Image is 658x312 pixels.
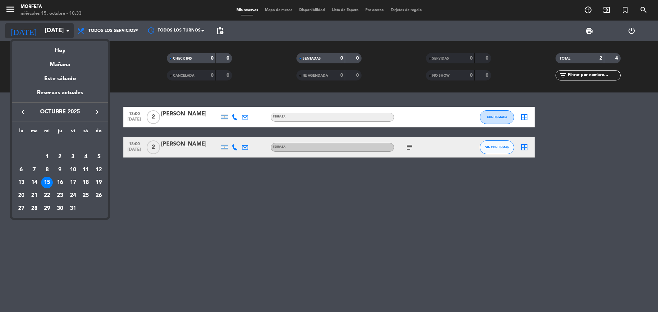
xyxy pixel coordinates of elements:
i: keyboard_arrow_left [19,108,27,116]
td: 30 de octubre de 2025 [53,202,66,215]
td: 28 de octubre de 2025 [28,202,41,215]
div: 25 [80,190,92,201]
td: 15 de octubre de 2025 [40,176,53,189]
td: 19 de octubre de 2025 [92,176,105,189]
div: 20 [15,190,27,201]
td: 5 de octubre de 2025 [92,150,105,163]
td: 23 de octubre de 2025 [53,189,66,202]
td: 6 de octubre de 2025 [15,163,28,176]
div: 31 [67,203,79,214]
td: 31 de octubre de 2025 [66,202,80,215]
div: Este sábado [12,69,108,88]
div: 23 [54,190,66,201]
div: 15 [41,177,53,188]
div: Hoy [12,41,108,55]
div: 22 [41,190,53,201]
td: 4 de octubre de 2025 [80,150,93,163]
div: 16 [54,177,66,188]
th: viernes [66,127,80,138]
button: keyboard_arrow_right [91,108,103,116]
div: 11 [80,164,92,176]
td: 11 de octubre de 2025 [80,163,93,176]
div: 27 [15,203,27,214]
div: 14 [28,177,40,188]
td: 21 de octubre de 2025 [28,189,41,202]
div: 26 [93,190,105,201]
div: 6 [15,164,27,176]
td: 13 de octubre de 2025 [15,176,28,189]
i: keyboard_arrow_right [93,108,101,116]
span: octubre 2025 [29,108,91,116]
div: 29 [41,203,53,214]
td: 26 de octubre de 2025 [92,189,105,202]
div: 17 [67,177,79,188]
div: 7 [28,164,40,176]
th: miércoles [40,127,53,138]
th: jueves [53,127,66,138]
td: 12 de octubre de 2025 [92,163,105,176]
div: 9 [54,164,66,176]
div: 30 [54,203,66,214]
div: Mañana [12,55,108,69]
th: domingo [92,127,105,138]
div: 2 [54,151,66,163]
div: 19 [93,177,105,188]
div: 1 [41,151,53,163]
td: 24 de octubre de 2025 [66,189,80,202]
td: 17 de octubre de 2025 [66,176,80,189]
td: 3 de octubre de 2025 [66,150,80,163]
div: 21 [28,190,40,201]
div: 8 [41,164,53,176]
td: 29 de octubre de 2025 [40,202,53,215]
td: 16 de octubre de 2025 [53,176,66,189]
div: 3 [67,151,79,163]
td: 9 de octubre de 2025 [53,163,66,176]
th: sábado [80,127,93,138]
div: Reservas actuales [12,88,108,102]
td: 8 de octubre de 2025 [40,163,53,176]
th: martes [28,127,41,138]
td: 22 de octubre de 2025 [40,189,53,202]
td: 10 de octubre de 2025 [66,163,80,176]
div: 12 [93,164,105,176]
td: 7 de octubre de 2025 [28,163,41,176]
div: 10 [67,164,79,176]
td: OCT. [15,137,105,150]
th: lunes [15,127,28,138]
button: keyboard_arrow_left [17,108,29,116]
div: 4 [80,151,92,163]
div: 28 [28,203,40,214]
td: 25 de octubre de 2025 [80,189,93,202]
div: 13 [15,177,27,188]
td: 27 de octubre de 2025 [15,202,28,215]
td: 20 de octubre de 2025 [15,189,28,202]
td: 18 de octubre de 2025 [80,176,93,189]
td: 2 de octubre de 2025 [53,150,66,163]
div: 5 [93,151,105,163]
td: 1 de octubre de 2025 [40,150,53,163]
td: 14 de octubre de 2025 [28,176,41,189]
div: 24 [67,190,79,201]
div: 18 [80,177,92,188]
